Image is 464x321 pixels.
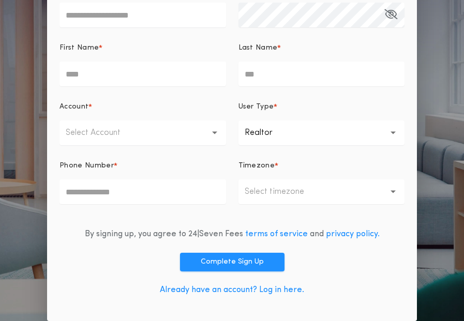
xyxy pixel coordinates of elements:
p: Select timezone [245,186,321,198]
input: Password* [238,3,405,27]
p: Last Name [238,43,278,53]
p: Account [59,102,88,112]
a: privacy policy. [326,230,380,238]
input: Phone Number* [59,179,226,204]
input: First Name* [59,62,226,86]
a: Already have an account? Log in here. [160,286,304,294]
button: Select Account [59,120,226,145]
button: Complete Sign Up [180,253,285,271]
a: terms of service [245,230,308,238]
p: First Name [59,43,99,53]
p: Select Account [66,127,137,139]
input: Email* [59,3,226,27]
button: Select timezone [238,179,405,204]
p: Timezone [238,161,275,171]
p: User Type [238,102,274,112]
p: Phone Number [59,161,114,171]
button: Password* [384,3,397,27]
div: By signing up, you agree to 24|Seven Fees and [85,228,380,240]
p: Realtor [245,127,289,139]
button: Realtor [238,120,405,145]
input: Last Name* [238,62,405,86]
